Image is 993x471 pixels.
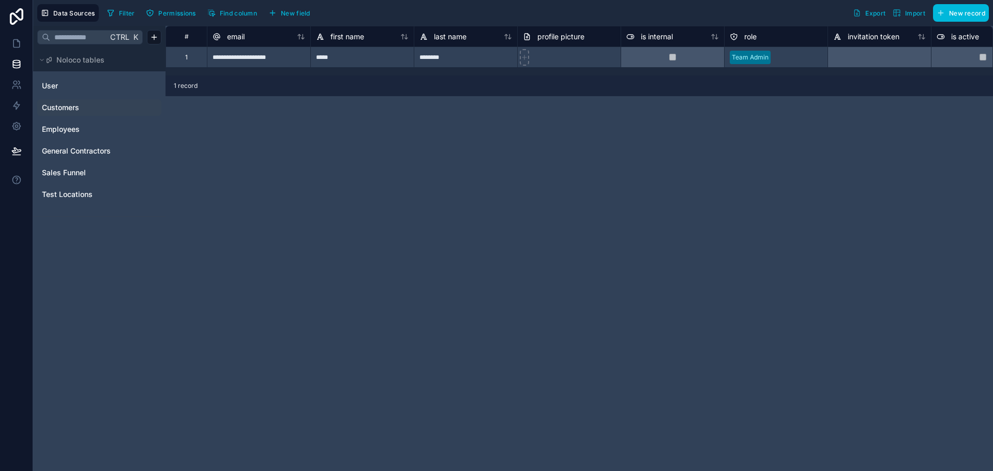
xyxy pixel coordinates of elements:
span: User [42,81,58,91]
button: Data Sources [37,4,99,22]
button: Find column [204,5,261,21]
span: New field [281,9,310,17]
span: K [132,34,139,41]
div: Test Locations [37,186,161,203]
a: Employees [42,124,126,134]
div: Sales Funnel [37,164,161,181]
span: profile picture [537,32,584,42]
button: Noloco tables [37,53,155,67]
a: New record [929,4,989,22]
span: Ctrl [109,31,130,43]
a: Test Locations [42,189,126,200]
button: Import [889,4,929,22]
span: Employees [42,124,80,134]
button: Export [849,4,889,22]
span: Noloco tables [56,55,104,65]
span: Test Locations [42,189,93,200]
span: Sales Funnel [42,168,86,178]
div: Team Admin [732,53,769,62]
div: General Contractors [37,143,161,159]
a: Customers [42,102,126,113]
span: New record [949,9,985,17]
span: Filter [119,9,135,17]
button: New field [265,5,314,21]
span: is active [951,32,979,42]
span: role [744,32,757,42]
span: Export [865,9,885,17]
span: email [227,32,245,42]
button: New record [933,4,989,22]
a: User [42,81,126,91]
span: invitation token [848,32,899,42]
div: 1 [185,53,188,62]
button: Filter [103,5,139,21]
div: User [37,78,161,94]
span: last name [434,32,467,42]
div: # [174,33,199,40]
a: Permissions [142,5,203,21]
span: Data Sources [53,9,95,17]
span: Import [905,9,925,17]
span: Find column [220,9,257,17]
div: Customers [37,99,161,116]
button: Permissions [142,5,199,21]
a: General Contractors [42,146,126,156]
span: first name [330,32,364,42]
span: General Contractors [42,146,111,156]
span: is internal [641,32,673,42]
span: 1 record [174,82,198,90]
span: Permissions [158,9,195,17]
div: Employees [37,121,161,138]
span: Customers [42,102,79,113]
a: Sales Funnel [42,168,126,178]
